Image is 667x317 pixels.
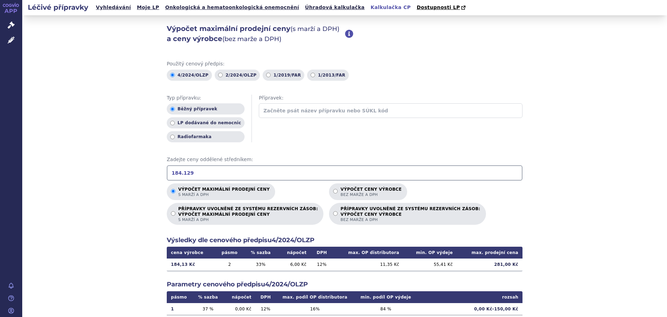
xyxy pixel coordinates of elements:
[333,259,403,270] td: 11,35 Kč
[218,73,223,77] input: 2/2024/OLZP
[263,70,304,81] label: 1/2019/FAR
[171,211,175,216] input: PŘÍPRAVKY UVOLNĚNÉ ZE SYSTÉMU REZERVNÍCH ZÁSOB:VÝPOČET MAXIMÁLNÍ PRODEJNÍ CENYs marží a DPH
[170,73,175,77] input: 4/2024/OLZP
[340,192,402,197] span: bez marže a DPH
[167,165,522,181] input: Zadejte ceny oddělené středníkem
[170,135,175,139] input: Radiofarmaka
[193,291,223,303] th: % sazba
[167,247,215,259] th: cena výrobce
[256,291,276,303] th: DPH
[278,259,311,270] td: 6,00 Kč
[178,217,318,222] span: s marží a DPH
[244,247,277,259] th: % sazba
[167,131,245,142] label: Radiofarmaka
[307,70,349,81] label: 1/2013/FAR
[256,303,276,315] td: 12 %
[403,247,457,259] th: min. OP výdeje
[414,3,469,13] a: Dostupnosti LP
[94,3,133,12] a: Vyhledávání
[178,212,318,217] strong: VÝPOČET MAXIMÁLNÍ PRODEJNÍ CENY
[167,291,193,303] th: pásmo
[418,303,522,315] td: 0,00 Kč - 150,00 Kč
[215,259,244,270] td: 2
[178,187,270,197] p: Výpočet maximální prodejní ceny
[333,247,403,259] th: max. OP distributora
[178,206,318,222] p: PŘÍPRAVKY UVOLNĚNÉ ZE SYSTÉMU REZERVNÍCH ZÁSOB:
[417,5,460,10] span: Dostupnosti LP
[223,291,255,303] th: nápočet
[178,192,270,197] span: s marží a DPH
[244,259,277,270] td: 33 %
[457,247,522,259] th: max. prodejní cena
[167,95,245,102] span: Typ přípravku:
[167,24,345,44] h2: Výpočet maximální prodejní ceny a ceny výrobce
[333,211,338,216] input: PŘÍPRAVKY UVOLNĚNÉ ZE SYSTÉMU REZERVNÍCH ZÁSOB:VÝPOČET CENY VÝROBCEbez marže a DPH
[167,156,522,163] span: Zadejte ceny oddělené středníkem:
[275,303,354,315] td: 16 %
[333,189,338,193] input: Výpočet ceny výrobcebez marže a DPH
[167,303,193,315] td: 1
[215,70,260,81] label: 2/2024/OLZP
[171,189,175,193] input: Výpočet maximální prodejní cenys marží a DPH
[340,206,480,222] p: PŘÍPRAVKY UVOLNĚNÉ ZE SYSTÉMU REZERVNÍCH ZÁSOB:
[340,187,402,197] p: Výpočet ceny výrobce
[167,117,245,128] label: LP dodávané do nemocnic
[167,259,215,270] td: 184,13 Kč
[290,25,339,33] span: (s marží a DPH)
[135,3,161,12] a: Moje LP
[311,73,315,77] input: 1/2013/FAR
[167,103,245,114] label: Běžný přípravek
[170,107,175,111] input: Běžný přípravek
[340,212,480,217] strong: VÝPOČET CENY VÝROBCE
[167,70,212,81] label: 4/2024/OLZP
[167,236,522,245] h2: Výsledky dle cenového předpisu 4/2024/OLZP
[222,35,281,43] span: (bez marže a DPH)
[311,259,333,270] td: 12 %
[354,303,418,315] td: 84 %
[170,121,175,125] input: LP dodávané do nemocnic
[223,303,255,315] td: 0,00 Kč
[457,259,522,270] td: 281,00 Kč
[311,247,333,259] th: DPH
[403,259,457,270] td: 55,41 Kč
[303,3,367,12] a: Úhradová kalkulačka
[215,247,244,259] th: pásmo
[418,291,522,303] th: rozsah
[278,247,311,259] th: nápočet
[259,103,522,118] input: Začněte psát název přípravku nebo SÚKL kód
[167,61,522,68] span: Použitý cenový předpis:
[275,291,354,303] th: max. podíl OP distributora
[167,280,522,289] h2: Parametry cenového předpisu 4/2024/OLZP
[259,95,522,102] span: Přípravek:
[163,3,301,12] a: Onkologická a hematoonkologická onemocnění
[22,2,94,12] h2: Léčivé přípravky
[193,303,223,315] td: 37 %
[354,291,418,303] th: min. podíl OP výdeje
[340,217,480,222] span: bez marže a DPH
[266,73,271,77] input: 1/2019/FAR
[369,3,413,12] a: Kalkulačka CP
